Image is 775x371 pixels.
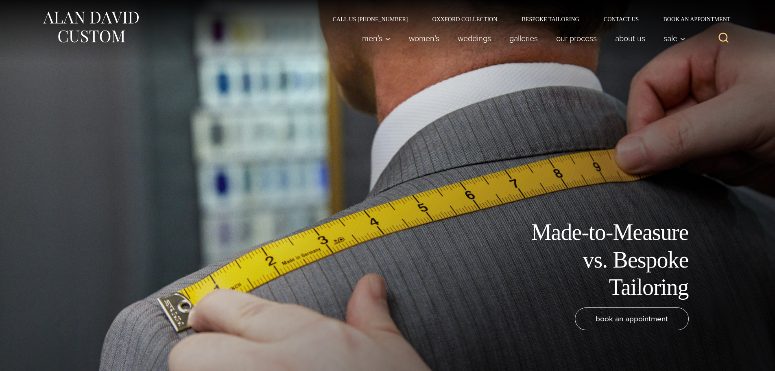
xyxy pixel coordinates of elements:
nav: Primary Navigation [353,30,690,46]
span: Men’s [362,34,391,42]
a: weddings [448,30,500,46]
a: book an appointment [575,307,689,330]
a: Contact Us [592,16,651,22]
a: Call Us [PHONE_NUMBER] [321,16,420,22]
a: Oxxford Collection [420,16,509,22]
span: book an appointment [596,313,668,325]
a: Galleries [500,30,547,46]
h1: Made-to-Measure vs. Bespoke Tailoring [506,219,689,301]
a: Bespoke Tailoring [509,16,591,22]
a: Book an Appointment [651,16,733,22]
a: Women’s [400,30,448,46]
span: Sale [664,34,685,42]
a: Our Process [547,30,606,46]
img: Alan David Custom [42,9,140,45]
a: About Us [606,30,654,46]
button: View Search Form [714,29,734,48]
nav: Secondary Navigation [321,16,734,22]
